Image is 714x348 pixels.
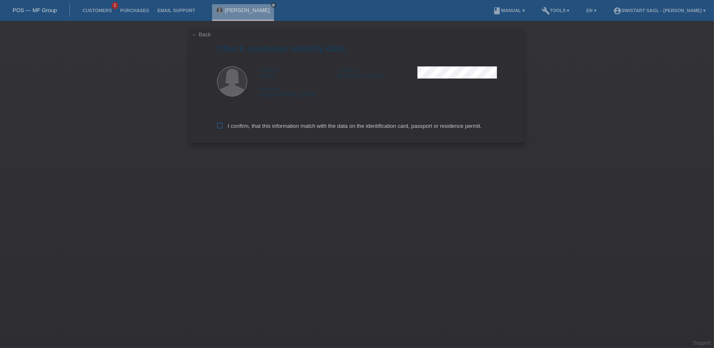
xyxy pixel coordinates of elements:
[225,7,270,13] a: [PERSON_NAME]
[582,8,601,13] a: EN ▾
[112,2,118,9] span: 1
[271,2,276,8] a: close
[259,66,338,79] div: Souad
[217,123,482,129] label: I confirm, that this information match with the data on the identification card, passport or resi...
[693,340,711,346] a: Support
[271,3,276,7] i: close
[613,7,622,15] i: account_circle
[192,31,211,38] a: ← Back
[116,8,153,13] a: Purchases
[217,43,497,54] h1: Check customer identity data
[489,8,529,13] a: bookManual ▾
[259,67,279,72] span: Firstname
[338,67,358,72] span: Lastname
[537,8,574,13] a: buildTools ▾
[259,85,338,98] div: [GEOGRAPHIC_DATA]
[542,7,550,15] i: build
[153,8,199,13] a: Email Support
[13,7,57,13] a: POS — MF Group
[493,7,501,15] i: book
[609,8,710,13] a: account_circleSwistart Sagl - [PERSON_NAME] ▾
[78,8,116,13] a: Customers
[338,66,417,79] div: [PERSON_NAME]
[259,86,280,91] span: Nationality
